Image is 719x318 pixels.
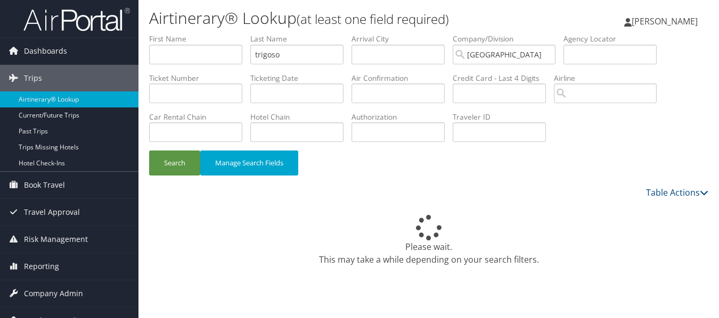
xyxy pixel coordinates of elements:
label: Car Rental Chain [149,112,250,122]
img: airportal-logo.png [23,7,130,32]
label: Ticket Number [149,73,250,83]
label: Credit Card - Last 4 Digits [453,73,554,83]
span: Risk Management [24,226,88,253]
span: Company Admin [24,280,83,307]
small: (at least one field required) [297,10,449,28]
label: Air Confirmation [352,73,453,83]
label: Agency Locator [563,34,665,44]
span: Travel Approval [24,199,80,225]
span: Trips [24,65,42,91]
button: Manage Search Fields [200,150,298,175]
label: Hotel Chain [250,112,352,122]
label: Airline [554,73,665,83]
span: [PERSON_NAME] [632,15,698,27]
a: Table Actions [646,187,708,198]
a: [PERSON_NAME] [624,5,708,37]
span: Book Travel [24,172,65,198]
span: Reporting [24,253,59,280]
label: Traveler ID [453,112,554,122]
span: Dashboards [24,38,67,64]
h1: Airtinerary® Lookup [149,7,522,29]
label: Last Name [250,34,352,44]
label: Company/Division [453,34,563,44]
label: Arrival City [352,34,453,44]
button: Search [149,150,200,175]
label: Authorization [352,112,453,122]
label: First Name [149,34,250,44]
div: Please wait. This may take a while depending on your search filters. [149,215,708,266]
label: Ticketing Date [250,73,352,83]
